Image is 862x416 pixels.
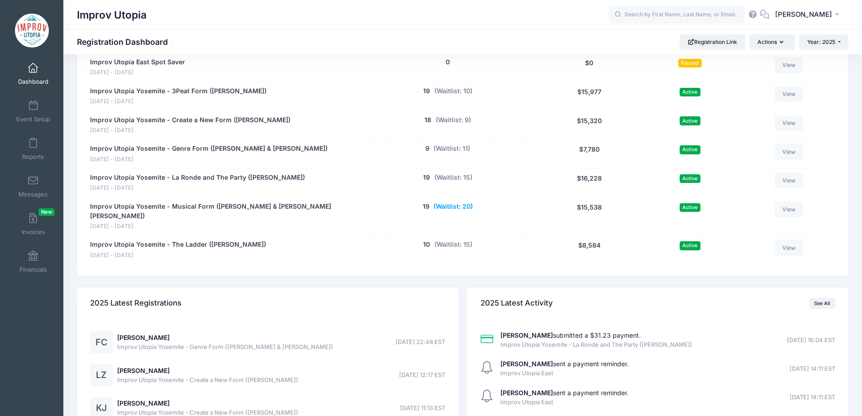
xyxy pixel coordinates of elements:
[680,241,700,250] span: Active
[537,115,642,135] div: $15,320
[90,155,328,164] span: [DATE] - [DATE]
[90,184,305,192] span: [DATE] - [DATE]
[117,343,333,352] span: Improv Utopia Yosemite - Genre Form ([PERSON_NAME] & [PERSON_NAME])
[18,78,48,86] span: Dashboard
[90,115,291,125] a: Improv Utopia Yosemite - Create a New Form ([PERSON_NAME])
[769,5,848,25] button: [PERSON_NAME]
[90,372,113,379] a: LZ
[90,251,266,260] span: [DATE] - [DATE]
[481,291,553,316] h4: 2025 Latest Activity
[117,399,170,407] a: [PERSON_NAME]
[90,240,266,249] a: Improv Utopia Yosemite - The Ladder ([PERSON_NAME])
[12,171,55,202] a: Messages
[15,14,49,48] img: Improv Utopia
[90,68,185,77] span: [DATE] - [DATE]
[680,145,700,154] span: Active
[775,173,804,188] a: View
[680,116,700,125] span: Active
[436,115,471,125] button: (Waitlist: 9)
[775,57,804,73] a: View
[680,34,745,50] a: Registration Link
[117,334,170,341] a: [PERSON_NAME]
[90,202,354,221] a: Improv Utopia Yosemite - Musical Form ([PERSON_NAME] & [PERSON_NAME] [PERSON_NAME])
[90,86,267,96] a: Improv Utopia Yosemite - 3Peat Form ([PERSON_NAME])
[425,144,429,153] button: 9
[537,240,642,259] div: $8,584
[787,336,835,345] span: [DATE] 16:04 EST
[90,339,113,347] a: FC
[500,398,629,407] span: Improv Utopia East
[680,174,700,183] span: Active
[500,331,641,339] a: [PERSON_NAME]submitted a $31.23 payment.
[537,173,642,192] div: $16,228
[90,331,113,354] div: FC
[799,34,848,50] button: Year: 2025
[424,115,431,125] button: 18
[775,115,804,131] a: View
[433,144,470,153] button: (Waitlist: 11)
[16,115,50,123] span: Event Setup
[500,360,629,368] a: [PERSON_NAME]sent a payment reminder.
[807,38,835,45] span: Year: 2025
[423,86,430,96] button: 19
[537,86,642,106] div: $15,977
[609,6,745,24] input: Search by First Name, Last Name, or Email...
[500,340,692,349] span: Improv Utopia Yosemite - La Ronde and The Party ([PERSON_NAME])
[537,57,642,77] div: $0
[90,364,113,387] div: LZ
[77,37,176,47] h1: Registration Dashboard
[790,364,835,373] span: [DATE] 14:11 EST
[537,144,642,163] div: $7,780
[680,88,700,96] span: Active
[90,126,291,135] span: [DATE] - [DATE]
[446,57,450,67] button: 0
[12,208,55,240] a: InvoicesNew
[400,404,445,413] span: [DATE] 11:13 EST
[90,405,113,412] a: KJ
[22,228,45,236] span: Invoices
[500,389,629,397] a: [PERSON_NAME]sent a payment reminder.
[434,86,472,96] button: (Waitlist: 10)
[678,59,702,67] span: Paused
[90,173,305,182] a: Improv Utopia Yosemite - La Ronde and The Party ([PERSON_NAME])
[680,203,700,212] span: Active
[90,144,328,153] a: Improv Utopia Yosemite - Genre Form ([PERSON_NAME] & [PERSON_NAME])
[810,298,835,309] a: See All
[19,191,48,198] span: Messages
[90,57,185,67] a: Improv Utopia East Spot Saver
[423,240,430,249] button: 10
[399,371,445,380] span: [DATE] 12:17 EST
[500,331,553,339] strong: [PERSON_NAME]
[395,338,445,347] span: [DATE] 22:48 EST
[433,202,473,211] button: (Waitlist: 20)
[90,97,267,106] span: [DATE] - [DATE]
[775,86,804,102] a: View
[500,389,553,397] strong: [PERSON_NAME]
[12,58,55,90] a: Dashboard
[434,240,472,249] button: (Waitlist: 15)
[77,5,147,25] h1: Improv Utopia
[38,208,55,216] span: New
[12,96,55,127] a: Event Setup
[19,266,47,273] span: Financials
[12,133,55,165] a: Reports
[22,153,44,161] span: Reports
[775,202,804,217] a: View
[12,246,55,277] a: Financials
[775,10,832,19] span: [PERSON_NAME]
[423,202,429,211] button: 19
[90,291,181,316] h4: 2025 Latest Registrations
[537,202,642,231] div: $15,538
[423,173,430,182] button: 19
[500,360,553,368] strong: [PERSON_NAME]
[775,144,804,159] a: View
[434,173,472,182] button: (Waitlist: 15)
[117,376,298,385] span: Improv Utopia Yosemite - Create a New Form ([PERSON_NAME])
[775,240,804,255] a: View
[790,393,835,402] span: [DATE] 14:11 EST
[749,34,795,50] button: Actions
[90,222,354,231] span: [DATE] - [DATE]
[500,369,629,378] span: Improv Utopia East
[117,367,170,374] a: [PERSON_NAME]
